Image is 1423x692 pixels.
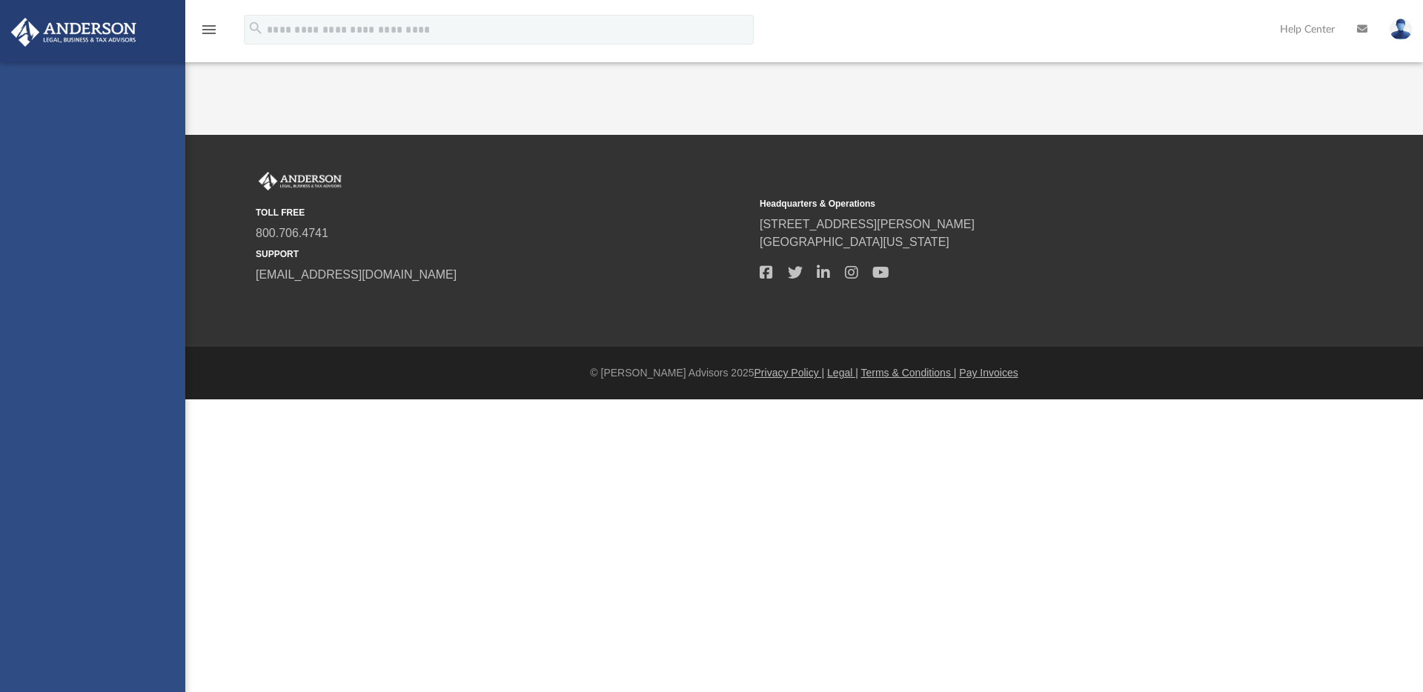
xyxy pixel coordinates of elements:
a: menu [200,28,218,39]
img: Anderson Advisors Platinum Portal [256,172,345,191]
a: Pay Invoices [959,367,1018,379]
a: 800.706.4741 [256,227,328,239]
a: Terms & Conditions | [861,367,957,379]
a: Legal | [827,367,858,379]
small: TOLL FREE [256,206,749,219]
small: SUPPORT [256,247,749,261]
i: menu [200,21,218,39]
a: [EMAIL_ADDRESS][DOMAIN_NAME] [256,268,457,281]
small: Headquarters & Operations [760,197,1253,210]
a: [GEOGRAPHIC_DATA][US_STATE] [760,236,949,248]
a: Privacy Policy | [754,367,825,379]
img: User Pic [1390,19,1412,40]
div: © [PERSON_NAME] Advisors 2025 [185,365,1423,381]
a: [STREET_ADDRESS][PERSON_NAME] [760,218,975,230]
img: Anderson Advisors Platinum Portal [7,18,141,47]
i: search [248,20,264,36]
